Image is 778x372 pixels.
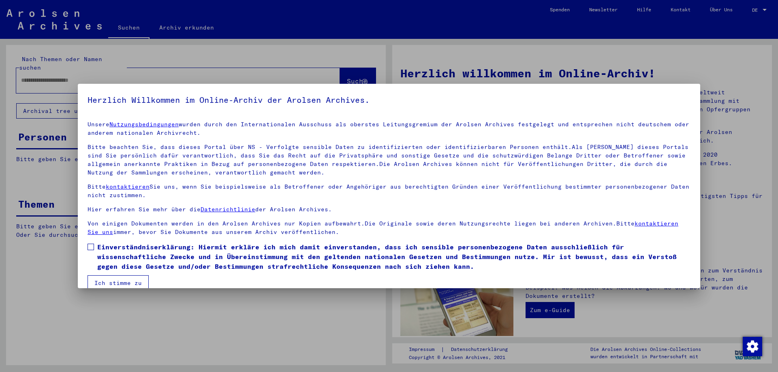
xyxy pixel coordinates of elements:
[201,206,255,213] a: Datenrichtlinie
[106,183,150,190] a: kontaktieren
[88,220,678,236] a: kontaktieren Sie uns
[109,121,179,128] a: Nutzungsbedingungen
[88,94,690,106] h5: Herzlich Willkommen im Online-Archiv der Arolsen Archives.
[88,143,690,177] p: Bitte beachten Sie, dass dieses Portal über NS - Verfolgte sensible Daten zu identifizierten oder...
[88,120,690,137] p: Unsere wurden durch den Internationalen Ausschuss als oberstes Leitungsgremium der Arolsen Archiv...
[97,242,690,271] span: Einverständniserklärung: Hiermit erkläre ich mich damit einverstanden, dass ich sensible personen...
[88,205,690,214] p: Hier erfahren Sie mehr über die der Arolsen Archives.
[88,219,690,236] p: Von einigen Dokumenten werden in den Arolsen Archives nur Kopien aufbewahrt.Die Originale sowie d...
[742,336,762,356] div: Zustimmung ändern
[88,275,149,291] button: Ich stimme zu
[743,337,762,356] img: Zustimmung ändern
[88,183,690,200] p: Bitte Sie uns, wenn Sie beispielsweise als Betroffener oder Angehöriger aus berechtigten Gründen ...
